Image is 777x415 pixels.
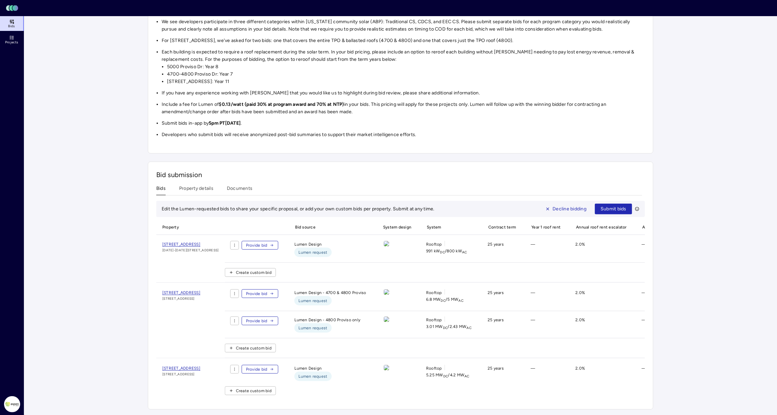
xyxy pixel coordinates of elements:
div: — [636,241,698,257]
li: [STREET_ADDRESS]: Year 11 [167,78,645,85]
span: Provide bid [246,242,268,249]
span: Rooftop [426,365,442,372]
button: Property details [179,185,213,195]
div: Lumen Design - 4800 Proviso only [289,317,372,333]
span: Annual roof rent escalator [570,220,631,235]
img: view [384,289,389,295]
div: Lumen Design [289,241,372,257]
img: view [384,317,389,322]
div: 25 years [482,317,520,333]
img: view [384,365,389,370]
div: — [525,241,565,257]
span: Provide bid [246,318,268,324]
span: Contract term [482,220,520,235]
span: Decline bidding [553,205,587,213]
img: Aspen Power [4,396,20,412]
span: Create custom bid [236,345,272,351]
li: Each building is expected to require a roof replacement during the solar term. In your bid pricin... [162,48,645,85]
span: Provide bid [246,366,268,373]
div: 25 years [482,289,520,305]
sub: DC [443,374,448,378]
a: [STREET_ADDRESS] [162,365,200,372]
div: — [636,289,698,305]
strong: $0.13/watt (paid 30% at program award and 70% at NTP) [219,101,344,107]
span: Submit bids [601,205,626,213]
button: Decline bidding [540,204,592,214]
li: Include a fee for Lumen of in your bids. This pricing will apply for these projects only. Lumen w... [162,101,645,116]
sub: AC [464,374,469,378]
li: 4700-4800 Proviso Dr: Year 7 [167,71,645,78]
li: Developers who submit bids will receive anonymized post-bid summaries to support their market int... [162,131,645,138]
button: Bids [156,185,166,195]
button: Provide bid [242,365,279,374]
sub: AC [459,298,464,303]
div: — [525,317,565,333]
div: 25 years [482,241,520,257]
span: Lumen request [298,297,327,304]
li: For [STREET_ADDRESS], we've asked for two bids: one that covers the entire TPO & ballasted roofs ... [162,37,645,44]
a: [STREET_ADDRESS] [162,241,219,248]
span: Rooftop [426,317,442,323]
a: [STREET_ADDRESS] [162,289,200,296]
span: Provide bid [246,290,268,297]
span: Rooftop [426,241,442,248]
button: Provide bid [242,289,279,298]
span: 5.25 MW / 4.2 MW [426,372,469,378]
div: Lumen Design [289,365,372,381]
span: [DATE]-[DATE][STREET_ADDRESS] [162,248,219,253]
div: — [636,317,698,333]
li: We see developers participate in three different categories within [US_STATE] community solar (AB... [162,18,645,33]
span: System [421,220,477,235]
span: 991 kW / 800 kW [426,248,467,254]
button: Provide bid [242,241,279,250]
span: System design [377,220,415,235]
div: — [636,365,698,381]
span: Lumen request [298,325,327,331]
li: If you have any experience working with [PERSON_NAME] that you would like us to highlight during ... [162,89,645,97]
sub: AC [467,326,472,330]
sub: DC [443,326,448,330]
span: Create custom bid [236,387,272,394]
div: 2.0% [570,365,631,381]
div: 2.0% [570,241,631,257]
div: Lumen Design - 4700 & 4800 Proviso [289,289,372,305]
span: [STREET_ADDRESS] [162,366,200,371]
span: Rooftop [426,289,442,296]
sub: AC [462,250,467,254]
span: Additional yearly payments [636,220,698,235]
span: 3.01 MW / 2.43 MW [426,323,472,330]
span: Property [156,220,219,235]
button: Documents [227,185,252,195]
li: 5000 Proviso Dr: Year 8 [167,63,645,71]
button: Create custom bid [225,386,276,395]
div: — [525,289,565,305]
strong: 5pm PT[DATE] [209,120,241,126]
li: Submit bids in-app by . [162,120,645,127]
span: Bid submission [156,171,202,179]
span: Lumen request [298,249,327,256]
span: Year 1 roof rent [525,220,565,235]
sub: DC [441,298,446,303]
span: Bid source [289,220,372,235]
div: 25 years [482,365,520,381]
span: Edit the Lumen-requested bids to share your specific proposal, or add your own custom bids per pr... [162,206,435,212]
span: 6.8 MW / 5 MW [426,296,463,303]
div: 2.0% [570,317,631,333]
a: Provide bid [242,317,279,325]
button: Submit bids [595,204,632,214]
sub: DC [440,250,445,254]
div: 2.0% [570,289,631,305]
span: Create custom bid [236,269,272,276]
button: Create custom bid [225,268,276,277]
span: Projects [5,40,18,44]
button: Create custom bid [225,344,276,352]
span: [STREET_ADDRESS] [162,242,200,247]
span: Bids [8,24,15,28]
span: [STREET_ADDRESS] [162,296,200,301]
